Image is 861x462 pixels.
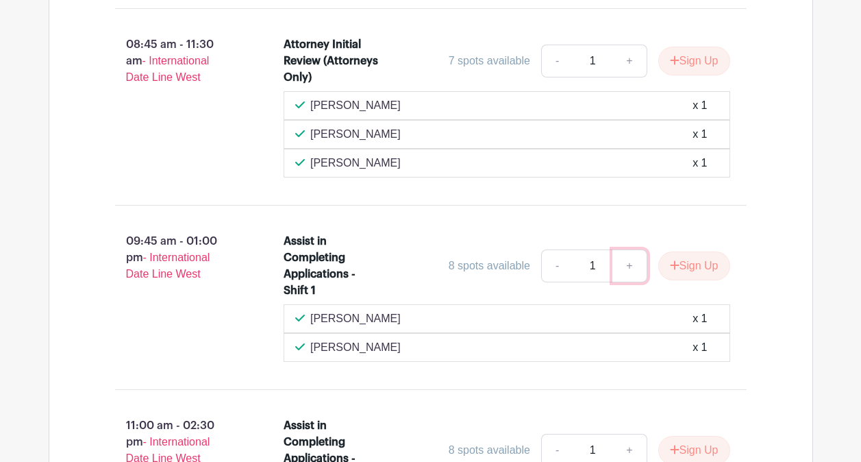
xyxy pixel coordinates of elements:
p: [PERSON_NAME] [310,339,401,356]
div: x 1 [692,155,707,171]
button: Sign Up [658,47,730,75]
div: x 1 [692,97,707,114]
div: Assist in Completing Applications - Shift 1 [284,233,379,299]
div: 8 spots available [449,258,530,274]
p: [PERSON_NAME] [310,126,401,143]
p: [PERSON_NAME] [310,155,401,171]
button: Sign Up [658,252,730,280]
p: [PERSON_NAME] [310,97,401,114]
a: - [541,45,573,77]
div: x 1 [692,339,707,356]
span: - International Date Line West [126,252,210,280]
div: 7 spots available [449,53,530,69]
p: 09:45 am - 01:00 pm [93,228,262,288]
p: 08:45 am - 11:30 am [93,31,262,91]
a: - [541,250,573,282]
div: 8 spots available [449,442,530,459]
div: x 1 [692,311,707,327]
div: Attorney Initial Review (Attorneys Only) [284,36,379,86]
p: [PERSON_NAME] [310,311,401,327]
div: x 1 [692,126,707,143]
a: + [612,45,647,77]
span: - International Date Line West [126,55,210,83]
a: + [612,250,647,282]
